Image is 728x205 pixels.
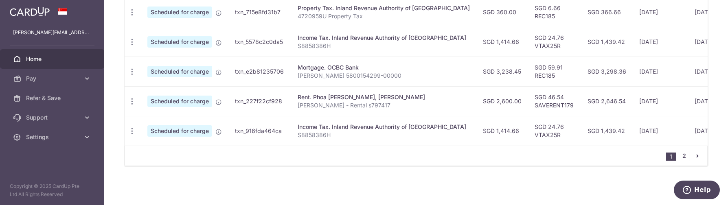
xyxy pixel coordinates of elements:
td: SGD 46.54 SAVERENT179 [528,86,581,116]
span: Home [26,55,80,63]
div: Income Tax. Inland Revenue Authority of [GEOGRAPHIC_DATA] [298,123,470,131]
td: SGD 24.76 VTAX25R [528,27,581,57]
a: 2 [679,151,689,161]
td: txn_5578c2c0da5 [228,27,291,57]
div: Mortgage. OCBC Bank [298,63,470,72]
span: Pay [26,74,80,83]
span: Support [26,113,80,122]
td: SGD 1,439.42 [581,116,633,146]
p: [PERSON_NAME] - Rental s797417 [298,101,470,109]
div: Income Tax. Inland Revenue Authority of [GEOGRAPHIC_DATA] [298,34,470,42]
td: SGD 1,439.42 [581,27,633,57]
td: SGD 1,414.66 [476,116,528,146]
img: CardUp [10,7,50,16]
td: SGD 3,238.45 [476,57,528,86]
span: Settings [26,133,80,141]
td: [DATE] [633,116,688,146]
td: SGD 59.91 REC185 [528,57,581,86]
td: txn_227f22cf928 [228,86,291,116]
td: txn_916fda464ca [228,116,291,146]
td: SGD 2,646.54 [581,86,633,116]
p: S8858386H [298,131,470,139]
span: Scheduled for charge [147,7,212,18]
span: Scheduled for charge [147,96,212,107]
td: [DATE] [633,27,688,57]
li: 1 [666,153,676,161]
p: [PERSON_NAME][EMAIL_ADDRESS][PERSON_NAME][DOMAIN_NAME] [13,28,91,37]
td: [DATE] [633,86,688,116]
nav: pager [666,146,707,166]
p: 4720959U Property Tax [298,12,470,20]
p: [PERSON_NAME] 5800154299-00000 [298,72,470,80]
td: SGD 2,600.00 [476,86,528,116]
span: Scheduled for charge [147,36,212,48]
td: [DATE] [633,57,688,86]
span: Refer & Save [26,94,80,102]
td: SGD 3,298.36 [581,57,633,86]
td: SGD 1,414.66 [476,27,528,57]
div: Rent. Phoa [PERSON_NAME], [PERSON_NAME] [298,93,470,101]
span: Scheduled for charge [147,66,212,77]
span: Scheduled for charge [147,125,212,137]
td: SGD 24.76 VTAX25R [528,116,581,146]
div: Property Tax. Inland Revenue Authority of [GEOGRAPHIC_DATA] [298,4,470,12]
p: S8858386H [298,42,470,50]
td: txn_e2b81235706 [228,57,291,86]
iframe: Opens a widget where you can find more information [673,181,720,201]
